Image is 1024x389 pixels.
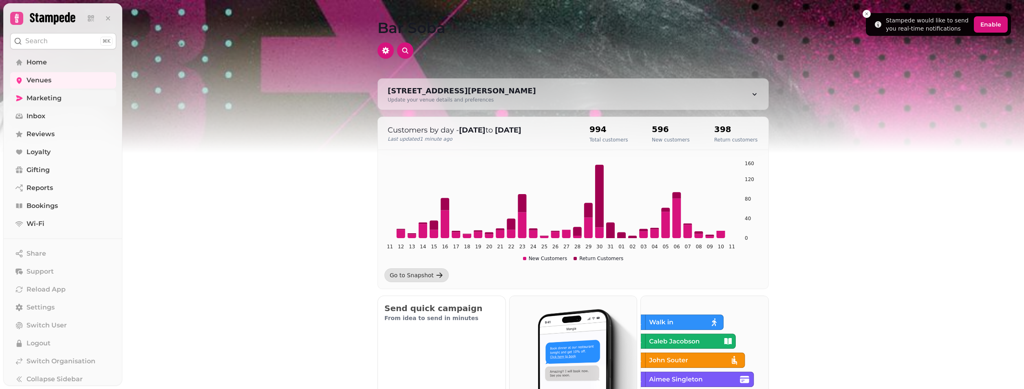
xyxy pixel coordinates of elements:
[26,57,47,67] span: Home
[729,244,735,250] tspan: 11
[574,244,580,250] tspan: 28
[563,244,569,250] tspan: 27
[100,37,113,46] div: ⌘K
[10,162,116,178] a: Gifting
[442,244,448,250] tspan: 16
[26,165,50,175] span: Gifting
[714,137,757,143] p: Return customers
[464,244,470,250] tspan: 18
[384,268,449,282] a: Go to Snapshot
[718,244,724,250] tspan: 10
[640,244,647,250] tspan: 03
[10,180,116,196] a: Reports
[10,33,116,49] button: Search⌘K
[974,16,1008,33] button: Enable
[10,90,116,106] a: Marketing
[26,111,45,121] span: Inbox
[26,183,53,193] span: Reports
[10,216,116,232] a: Wi-Fi
[629,244,636,250] tspan: 02
[707,244,713,250] tspan: 09
[486,244,492,250] tspan: 20
[863,10,871,18] button: Close toast
[26,356,95,366] span: Switch Organisation
[26,285,66,294] span: Reload App
[388,85,536,97] div: [STREET_ADDRESS][PERSON_NAME]
[10,245,116,262] button: Share
[10,198,116,214] a: Bookings
[10,317,116,334] button: Switch User
[26,201,58,211] span: Bookings
[453,244,459,250] tspan: 17
[26,219,44,229] span: Wi-Fi
[420,244,426,250] tspan: 14
[475,244,481,250] tspan: 19
[384,314,499,322] p: From idea to send in minutes
[585,244,591,250] tspan: 29
[495,126,521,135] strong: [DATE]
[398,244,404,250] tspan: 12
[26,249,46,259] span: Share
[388,124,573,136] p: Customers by day - to
[26,338,51,348] span: Logout
[10,54,116,71] a: Home
[26,147,51,157] span: Loyalty
[745,216,751,221] tspan: 40
[497,244,503,250] tspan: 21
[685,244,691,250] tspan: 07
[384,303,499,314] h2: Send quick campaign
[519,244,525,250] tspan: 23
[10,263,116,280] button: Support
[26,320,67,330] span: Switch User
[26,129,55,139] span: Reviews
[26,267,54,276] span: Support
[745,196,751,202] tspan: 80
[10,108,116,124] a: Inbox
[26,303,55,312] span: Settings
[607,244,614,250] tspan: 31
[409,244,415,250] tspan: 13
[10,281,116,298] button: Reload App
[652,137,690,143] p: New customers
[652,124,690,135] h2: 596
[10,299,116,316] a: Settings
[596,244,602,250] tspan: 30
[10,371,116,387] button: Collapse Sidebar
[25,36,48,46] p: Search
[390,271,434,279] div: Go to Snapshot
[26,93,62,103] span: Marketing
[745,177,754,182] tspan: 120
[388,136,573,142] p: Last updated 1 minute ago
[459,126,486,135] strong: [DATE]
[589,137,628,143] p: Total customers
[387,244,393,250] tspan: 11
[10,144,116,160] a: Loyalty
[651,244,658,250] tspan: 04
[552,244,558,250] tspan: 26
[508,244,514,250] tspan: 22
[574,255,623,262] div: Return Customers
[589,124,628,135] h2: 994
[530,244,536,250] tspan: 24
[696,244,702,250] tspan: 08
[10,72,116,88] a: Venues
[10,335,116,351] button: Logout
[26,75,51,85] span: Venues
[745,161,754,166] tspan: 160
[745,235,748,241] tspan: 0
[431,244,437,250] tspan: 15
[618,244,625,250] tspan: 01
[10,353,116,369] a: Switch Organisation
[662,244,669,250] tspan: 05
[10,126,116,142] a: Reviews
[541,244,547,250] tspan: 25
[674,244,680,250] tspan: 06
[388,97,536,103] div: Update your venue details and preferences
[886,16,971,33] div: Stampede would like to send you real-time notifications
[26,374,83,384] span: Collapse Sidebar
[714,124,757,135] h2: 398
[523,255,567,262] div: New Customers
